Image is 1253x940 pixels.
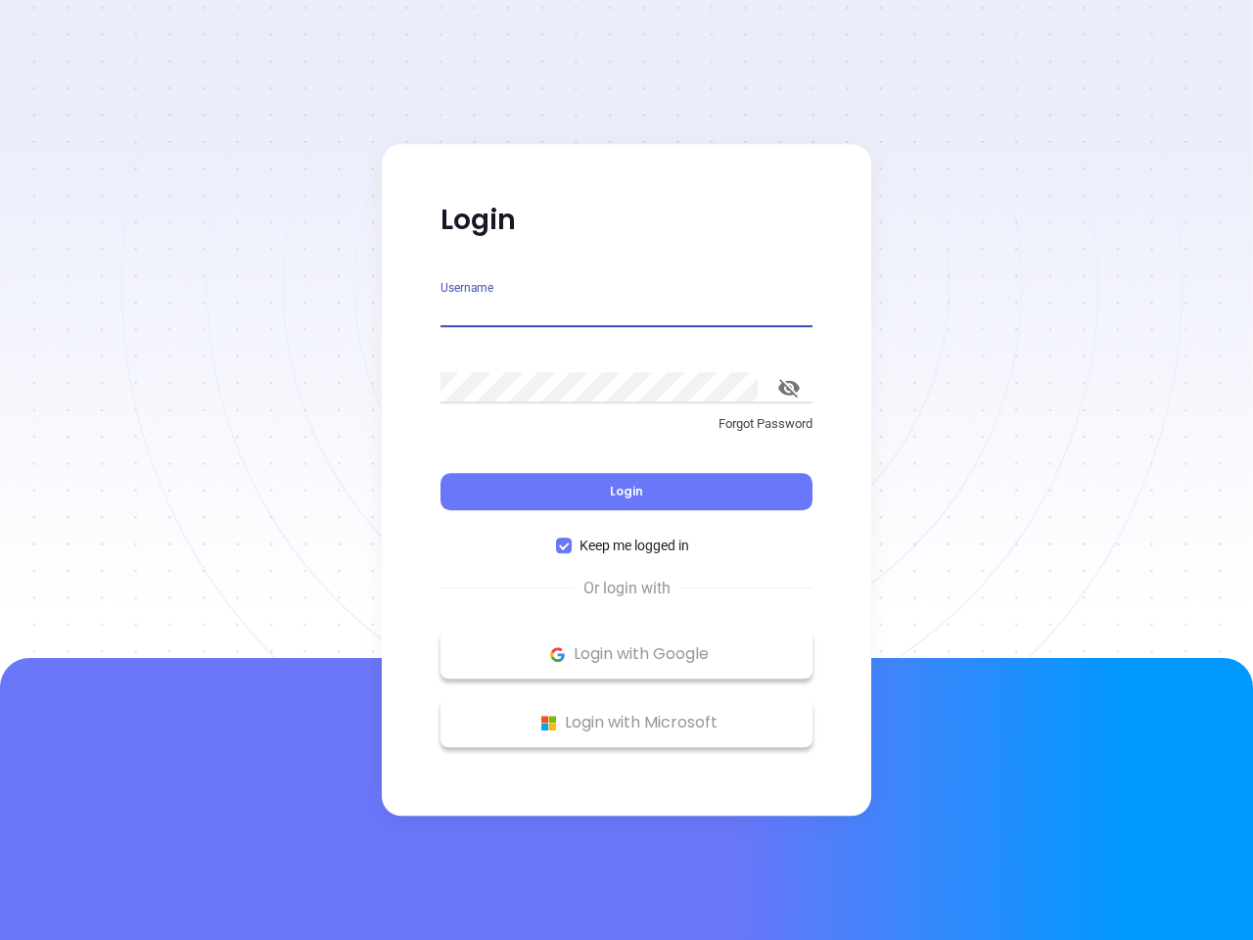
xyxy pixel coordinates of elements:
[536,711,561,735] img: Microsoft Logo
[441,282,493,294] label: Username
[441,630,812,679] button: Google Logo Login with Google
[441,414,812,449] a: Forgot Password
[766,364,812,411] button: toggle password visibility
[441,414,812,434] p: Forgot Password
[572,535,697,556] span: Keep me logged in
[610,483,643,499] span: Login
[450,708,803,737] p: Login with Microsoft
[441,698,812,747] button: Microsoft Logo Login with Microsoft
[441,203,812,238] p: Login
[545,642,570,667] img: Google Logo
[441,473,812,510] button: Login
[450,639,803,669] p: Login with Google
[574,577,680,600] span: Or login with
